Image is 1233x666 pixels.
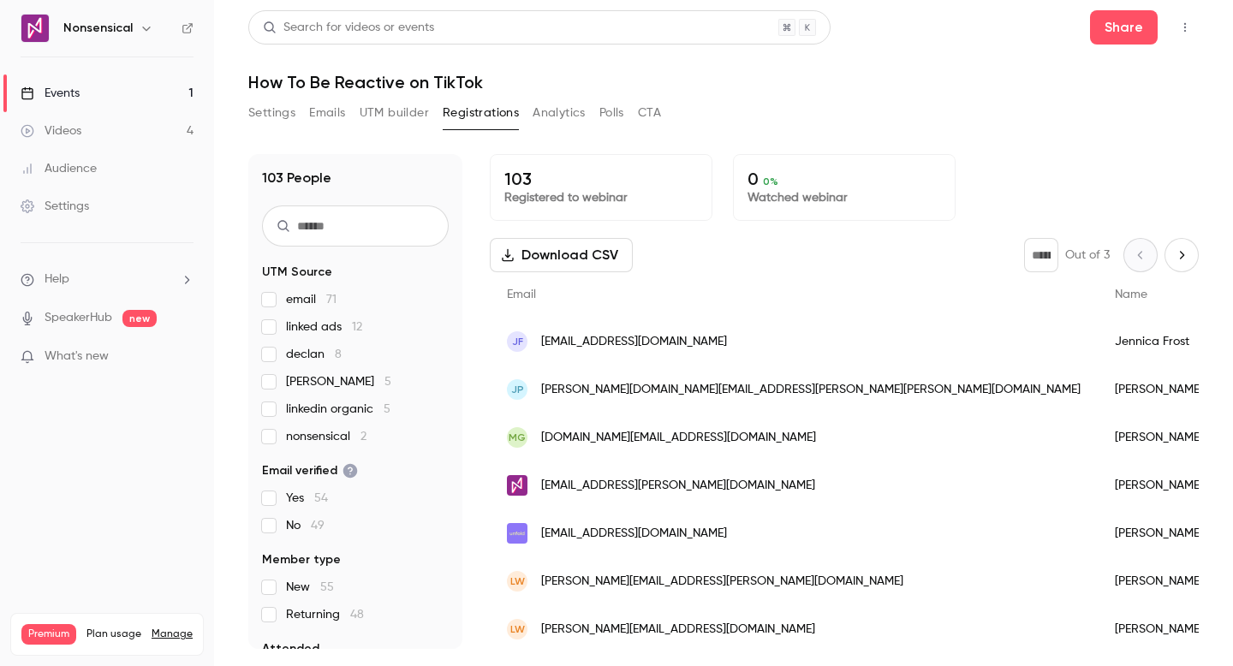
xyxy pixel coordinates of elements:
[1115,288,1147,300] span: Name
[314,492,328,504] span: 54
[638,99,661,127] button: CTA
[262,462,358,479] span: Email verified
[1164,238,1199,272] button: Next page
[21,85,80,102] div: Events
[286,291,337,308] span: email
[335,348,342,360] span: 8
[286,401,390,418] span: linkedin organic
[63,20,133,37] h6: Nonsensical
[286,428,366,445] span: nonsensical
[443,99,519,127] button: Registrations
[86,627,141,641] span: Plan usage
[262,551,341,568] span: Member type
[311,520,325,532] span: 49
[507,523,527,544] img: unfoldsocial.co.uk
[262,168,331,188] h1: 103 People
[541,429,816,447] span: [DOMAIN_NAME][EMAIL_ADDRESS][DOMAIN_NAME]
[350,609,364,621] span: 48
[748,169,941,189] p: 0
[320,581,334,593] span: 55
[509,430,526,445] span: MG
[21,271,194,288] li: help-dropdown-opener
[326,294,337,306] span: 71
[384,403,390,415] span: 5
[286,517,325,534] span: No
[248,99,295,127] button: Settings
[533,99,586,127] button: Analytics
[21,15,49,42] img: Nonsensical
[21,122,81,140] div: Videos
[286,606,364,623] span: Returning
[512,334,523,349] span: JF
[173,349,194,365] iframe: Noticeable Trigger
[507,475,527,496] img: nonsensical.agency
[286,346,342,363] span: declan
[510,621,525,637] span: LW
[352,321,362,333] span: 12
[360,99,429,127] button: UTM builder
[286,490,328,507] span: Yes
[748,189,941,206] p: Watched webinar
[511,382,524,397] span: JP
[510,574,525,589] span: LW
[21,198,89,215] div: Settings
[541,621,815,639] span: [PERSON_NAME][EMAIL_ADDRESS][DOMAIN_NAME]
[1065,247,1110,264] p: Out of 3
[541,525,727,543] span: [EMAIL_ADDRESS][DOMAIN_NAME]
[122,310,157,327] span: new
[541,573,903,591] span: [PERSON_NAME][EMAIL_ADDRESS][PERSON_NAME][DOMAIN_NAME]
[263,19,434,37] div: Search for videos or events
[21,160,97,177] div: Audience
[262,264,332,281] span: UTM Source
[309,99,345,127] button: Emails
[286,579,334,596] span: New
[152,627,193,641] a: Manage
[45,271,69,288] span: Help
[45,348,109,366] span: What's new
[507,288,536,300] span: Email
[1090,10,1158,45] button: Share
[504,169,698,189] p: 103
[599,99,624,127] button: Polls
[248,72,1199,92] h1: How To Be Reactive on TikTok
[286,318,362,336] span: linked ads
[763,175,778,187] span: 0 %
[490,238,633,272] button: Download CSV
[541,333,727,351] span: [EMAIL_ADDRESS][DOMAIN_NAME]
[384,376,391,388] span: 5
[262,640,319,657] span: Attended
[541,477,815,495] span: [EMAIL_ADDRESS][PERSON_NAME][DOMAIN_NAME]
[21,624,76,645] span: Premium
[541,381,1081,399] span: [PERSON_NAME][DOMAIN_NAME][EMAIL_ADDRESS][PERSON_NAME][PERSON_NAME][DOMAIN_NAME]
[45,309,112,327] a: SpeakerHub
[286,373,391,390] span: [PERSON_NAME]
[504,189,698,206] p: Registered to webinar
[360,431,366,443] span: 2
